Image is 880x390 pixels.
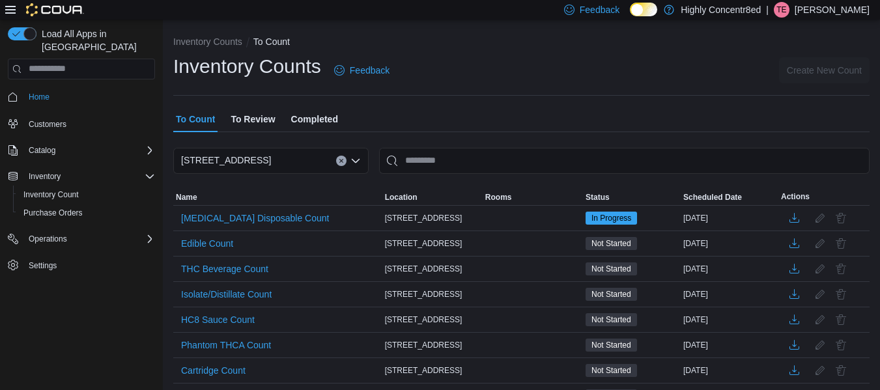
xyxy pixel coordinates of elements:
button: Scheduled Date [681,189,778,205]
button: Catalog [3,141,160,160]
span: Scheduled Date [683,192,742,202]
button: Edit count details [812,259,828,279]
a: Customers [23,117,72,132]
a: Settings [23,258,62,273]
img: Cova [26,3,84,16]
nav: An example of EuiBreadcrumbs [173,35,870,51]
span: [STREET_ADDRESS] [385,314,462,325]
span: HC8 Sauce Count [181,313,255,326]
span: [STREET_ADDRESS] [385,289,462,299]
button: Open list of options [350,156,361,166]
span: Home [23,89,155,105]
button: Rooms [483,189,583,205]
a: Feedback [329,57,395,83]
button: Edit count details [812,208,828,228]
span: Purchase Orders [18,205,155,221]
span: Inventory Count [18,187,155,202]
span: Not Started [586,313,637,326]
button: Home [3,87,160,106]
button: Operations [3,230,160,248]
a: Purchase Orders [18,205,88,221]
nav: Complex example [8,82,155,309]
div: [DATE] [681,286,778,302]
span: TE [776,2,786,18]
span: Name [176,192,197,202]
button: Clear input [336,156,347,166]
p: Highly Concentr8ed [681,2,761,18]
button: Phantom THCA Count [176,335,276,355]
span: [STREET_ADDRESS] [385,365,462,376]
span: In Progress [591,212,631,224]
button: Customers [3,114,160,133]
a: Inventory Count [18,187,84,202]
div: [DATE] [681,261,778,277]
button: Edible Count [176,234,238,253]
button: To Count [253,36,290,47]
p: [PERSON_NAME] [795,2,870,18]
span: Not Started [586,288,637,301]
p: | [766,2,769,18]
div: [DATE] [681,236,778,251]
span: Location [385,192,418,202]
button: Edit count details [812,361,828,380]
button: Isolate/Distillate Count [176,285,277,304]
span: Home [29,92,50,102]
span: Inventory Count [23,189,79,200]
button: [MEDICAL_DATA] Disposable Count [176,208,334,228]
button: Delete [833,236,849,251]
div: [DATE] [681,337,778,353]
button: Name [173,189,382,205]
span: [STREET_ADDRESS] [181,152,271,168]
button: Location [382,189,483,205]
span: Not Started [591,238,631,249]
span: [STREET_ADDRESS] [385,264,462,274]
div: [DATE] [681,210,778,226]
span: Dark Mode [630,16,631,17]
span: Cartridge Count [181,364,246,377]
span: In Progress [586,212,637,225]
button: Edit count details [812,335,828,355]
a: Home [23,89,55,105]
button: Inventory [3,167,160,186]
span: Customers [23,115,155,132]
span: Operations [29,234,67,244]
span: Not Started [591,365,631,376]
button: Edit count details [812,234,828,253]
div: [DATE] [681,363,778,378]
span: Catalog [29,145,55,156]
span: To Count [176,106,215,132]
span: Not Started [591,339,631,351]
button: Delete [833,286,849,302]
span: Feedback [350,64,390,77]
span: Operations [23,231,155,247]
button: Operations [23,231,72,247]
button: Delete [833,210,849,226]
span: Actions [781,191,810,202]
span: [MEDICAL_DATA] Disposable Count [181,212,329,225]
button: THC Beverage Count [176,259,274,279]
div: [DATE] [681,312,778,327]
span: Not Started [591,288,631,300]
button: Create New Count [779,57,870,83]
span: [STREET_ADDRESS] [385,213,462,223]
span: Load All Apps in [GEOGRAPHIC_DATA] [36,27,155,53]
span: Not Started [586,364,637,377]
span: Feedback [580,3,619,16]
span: Customers [29,119,66,130]
button: Delete [833,337,849,353]
input: Dark Mode [630,3,657,16]
span: Catalog [23,143,155,158]
span: Purchase Orders [23,208,83,218]
span: Not Started [586,262,637,275]
span: Isolate/Distillate Count [181,288,272,301]
span: Create New Count [787,64,862,77]
button: Inventory Counts [173,36,242,47]
button: Purchase Orders [13,204,160,222]
span: Edible Count [181,237,233,250]
button: Catalog [23,143,61,158]
h1: Inventory Counts [173,53,321,79]
span: [STREET_ADDRESS] [385,340,462,350]
button: Settings [3,256,160,275]
span: Inventory [29,171,61,182]
span: Inventory [23,169,155,184]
